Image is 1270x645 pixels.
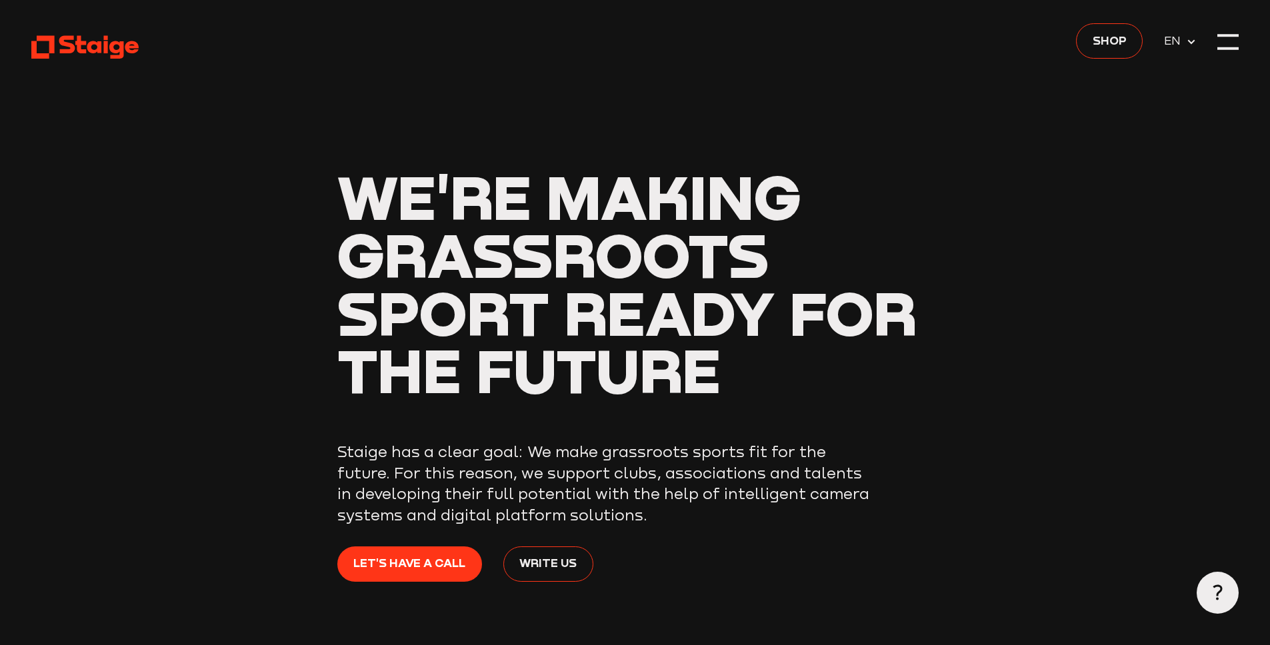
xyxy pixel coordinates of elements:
[519,554,577,572] span: Write us
[1164,31,1186,50] span: EN
[337,160,917,406] span: We're making grassroots sport ready for the future
[337,441,871,525] p: Staige has a clear goal: We make grassroots sports fit for the future. For this reason, we suppor...
[337,546,482,582] a: Let's have a call
[1076,23,1143,59] a: Shop
[353,554,465,572] span: Let's have a call
[1093,31,1127,49] span: Shop
[503,546,593,582] a: Write us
